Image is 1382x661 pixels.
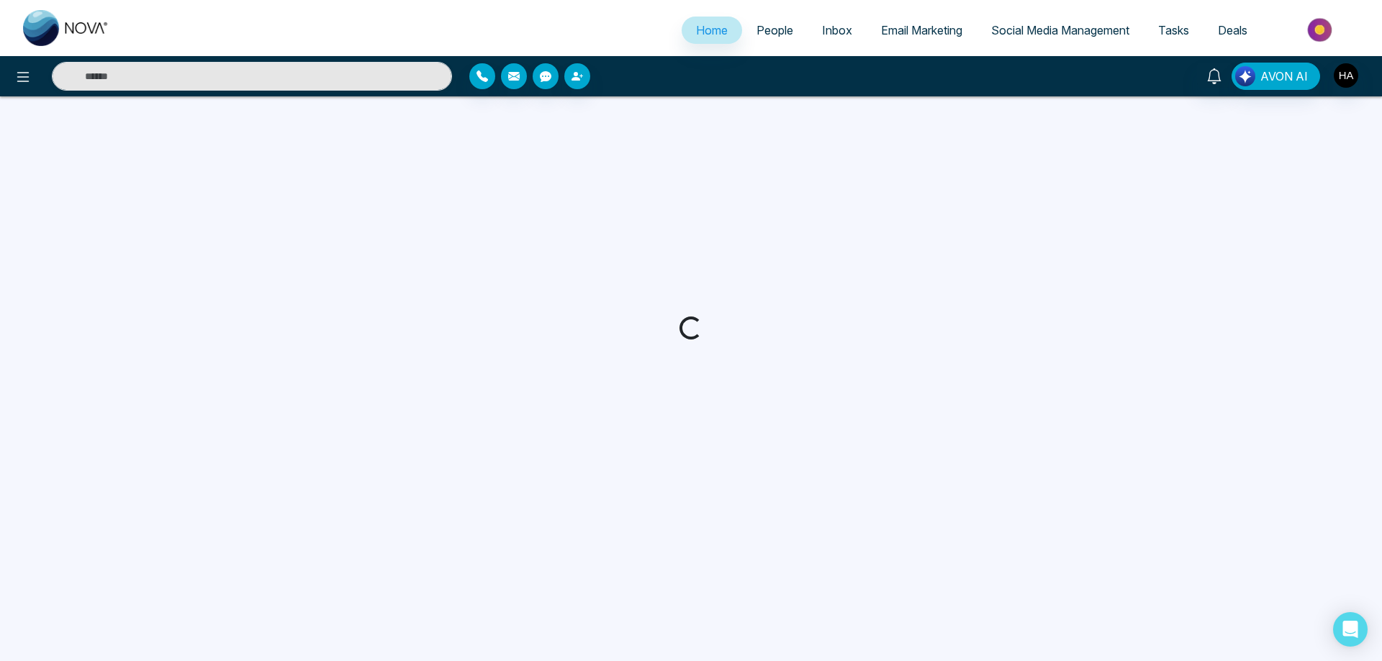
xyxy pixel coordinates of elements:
span: Inbox [822,23,852,37]
span: Home [696,23,728,37]
a: Social Media Management [977,17,1144,44]
img: Market-place.gif [1269,14,1373,46]
span: People [757,23,793,37]
span: AVON AI [1260,68,1308,85]
div: Open Intercom Messenger [1333,612,1368,647]
span: Social Media Management [991,23,1129,37]
span: Deals [1218,23,1247,37]
img: Nova CRM Logo [23,10,109,46]
a: Deals [1203,17,1262,44]
img: Lead Flow [1235,66,1255,86]
a: Tasks [1144,17,1203,44]
a: Email Marketing [867,17,977,44]
button: AVON AI [1232,63,1320,90]
a: Home [682,17,742,44]
span: Tasks [1158,23,1189,37]
img: User Avatar [1334,63,1358,88]
span: Email Marketing [881,23,962,37]
a: Inbox [808,17,867,44]
a: People [742,17,808,44]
